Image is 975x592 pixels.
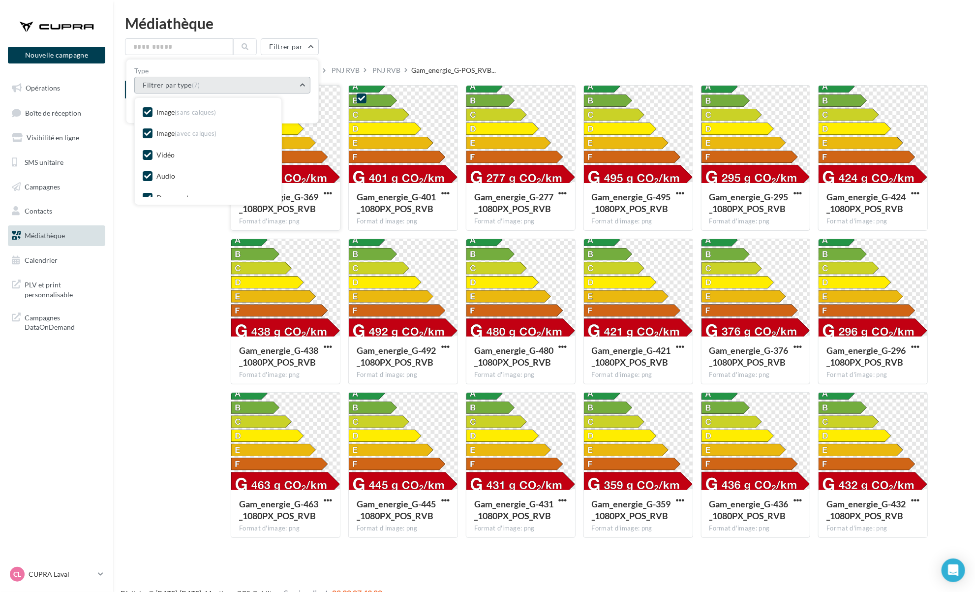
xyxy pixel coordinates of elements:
[474,345,553,368] span: Gam_energie_G-480_1080PX_POS_RVB
[6,152,107,173] a: SMS unitaire
[239,499,318,521] span: Gam_energie_G-463_1080PX_POS_RVB
[709,524,802,533] div: Format d'image: png
[6,250,107,271] a: Calendrier
[156,171,175,181] div: Audio
[357,217,450,226] div: Format d'image: png
[239,345,318,368] span: Gam_energie_G-438_1080PX_POS_RVB
[8,47,105,63] button: Nouvelle campagne
[592,191,671,214] span: Gam_energie_G-495_1080PX_POS_RVB
[25,207,52,215] span: Contacts
[25,108,81,117] span: Boîte de réception
[709,499,789,521] span: Gam_energie_G-436_1080PX_POS_RVB
[357,371,450,379] div: Format d'image: png
[175,108,216,116] span: (sans calques)
[156,193,189,203] div: Document
[25,311,101,332] span: Campagnes DataOnDemand
[192,81,200,89] span: (7)
[6,307,107,336] a: Campagnes DataOnDemand
[26,84,60,92] span: Opérations
[134,67,310,74] label: Type
[175,129,217,137] span: (avec calques)
[13,569,21,579] span: CL
[6,225,107,246] a: Médiathèque
[592,345,671,368] span: Gam_energie_G-421_1080PX_POS_RVB
[6,127,107,148] a: Visibilité en ligne
[474,524,567,533] div: Format d'image: png
[332,65,360,75] div: PNJ RVB
[709,217,802,226] div: Format d'image: png
[826,499,906,521] span: Gam_energie_G-432_1080PX_POS_RVB
[357,345,436,368] span: Gam_energie_G-492_1080PX_POS_RVB
[826,217,919,226] div: Format d'image: png
[826,345,906,368] span: Gam_energie_G-296_1080PX_POS_RVB
[27,133,79,142] span: Visibilité en ligne
[826,371,919,379] div: Format d'image: png
[592,371,685,379] div: Format d'image: png
[357,191,436,214] span: Gam_energie_G-401_1080PX_POS_RVB
[592,499,671,521] span: Gam_energie_G-359_1080PX_POS_RVB
[239,524,332,533] div: Format d'image: png
[474,217,567,226] div: Format d'image: png
[372,65,400,75] div: PNJ RVB
[239,371,332,379] div: Format d'image: png
[125,16,963,31] div: Médiathèque
[826,191,906,214] span: Gam_energie_G-424_1080PX_POS_RVB
[134,77,310,93] button: Filtrer par type(7)
[6,274,107,303] a: PLV et print personnalisable
[8,565,105,584] a: CL CUPRA Laval
[156,128,217,138] div: Image
[261,38,319,55] button: Filtrer par
[474,499,553,521] span: Gam_energie_G-431_1080PX_POS_RVB
[25,158,63,166] span: SMS unitaire
[826,524,919,533] div: Format d'image: png
[6,102,107,124] a: Boîte de réception
[709,345,789,368] span: Gam_energie_G-376_1080PX_POS_RVB
[25,182,60,190] span: Campagnes
[592,524,685,533] div: Format d'image: png
[592,217,685,226] div: Format d'image: png
[6,78,107,98] a: Opérations
[474,371,567,379] div: Format d'image: png
[29,569,94,579] p: CUPRA Laval
[411,65,496,75] span: Gam_energie_G-POS_RVB...
[25,256,58,264] span: Calendrier
[709,191,789,214] span: Gam_energie_G-295_1080PX_POS_RVB
[357,499,436,521] span: Gam_energie_G-445_1080PX_POS_RVB
[6,201,107,221] a: Contacts
[474,191,553,214] span: Gam_energie_G-277_1080PX_POS_RVB
[25,278,101,299] span: PLV et print personnalisable
[239,217,332,226] div: Format d'image: png
[156,150,175,160] div: Vidéo
[942,559,965,582] div: Open Intercom Messenger
[156,107,216,117] div: Image
[709,371,802,379] div: Format d'image: png
[6,177,107,197] a: Campagnes
[357,524,450,533] div: Format d'image: png
[25,231,65,240] span: Médiathèque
